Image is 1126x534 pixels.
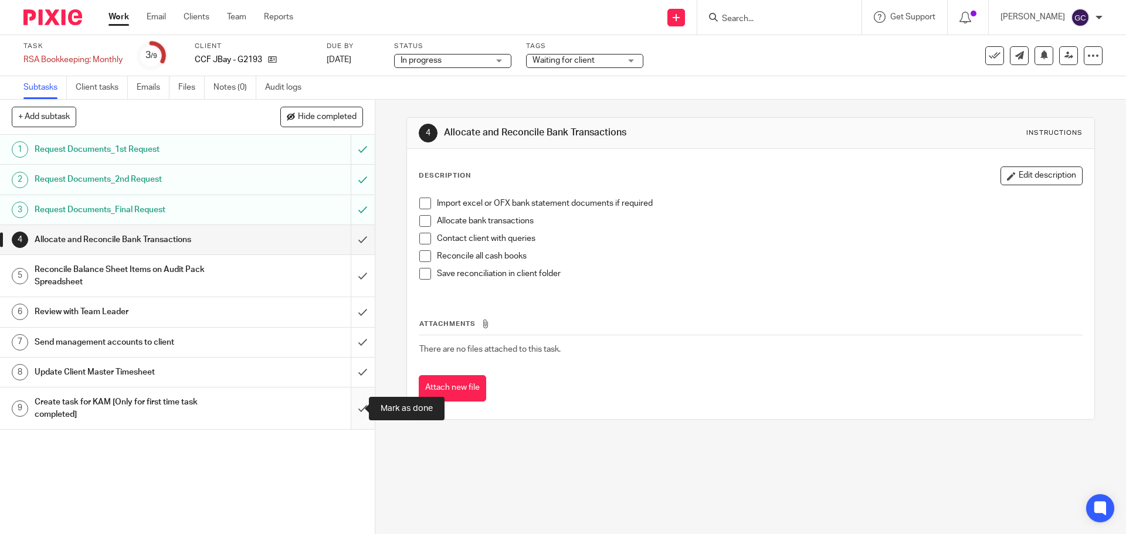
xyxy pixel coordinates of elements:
div: 8 [12,364,28,380]
h1: Request Documents_Final Request [35,201,238,219]
div: 1 [12,141,28,158]
p: Allocate bank transactions [437,215,1081,227]
h1: Send management accounts to client [35,334,238,351]
h1: Request Documents_2nd Request [35,171,238,188]
input: Search [721,14,826,25]
span: [DATE] [327,56,351,64]
div: 9 [12,400,28,417]
p: [PERSON_NAME] [1000,11,1065,23]
div: 6 [12,304,28,320]
div: 4 [12,232,28,248]
button: Attach new file [419,375,486,402]
a: Notes (0) [213,76,256,99]
a: Clients [184,11,209,23]
h1: Update Client Master Timesheet [35,363,238,381]
div: 3 [145,49,157,62]
img: Pixie [23,9,82,25]
p: Contact client with queries [437,233,1081,244]
img: svg%3E [1071,8,1090,27]
a: Files [178,76,205,99]
label: Status [394,42,511,51]
label: Client [195,42,312,51]
div: Instructions [1026,128,1083,138]
h1: Create task for KAM [Only for first time task completed] [35,393,238,423]
small: /9 [151,53,157,59]
a: Audit logs [265,76,310,99]
h1: Allocate and Reconcile Bank Transactions [35,231,238,249]
button: Hide completed [280,107,363,127]
p: Import excel or OFX bank statement documents if required [437,198,1081,209]
div: 2 [12,172,28,188]
h1: Request Documents_1st Request [35,141,238,158]
a: Subtasks [23,76,67,99]
span: Attachments [419,321,476,327]
p: CCF JBay - G2193 [195,54,262,66]
a: Team [227,11,246,23]
label: Due by [327,42,379,51]
button: Edit description [1000,166,1083,185]
div: 4 [419,124,437,142]
span: Waiting for client [533,56,595,64]
h1: Reconcile Balance Sheet Items on Audit Pack Spreadsheet [35,261,238,291]
h1: Allocate and Reconcile Bank Transactions [444,127,776,139]
a: Work [108,11,129,23]
p: Description [419,171,471,181]
a: Emails [137,76,169,99]
span: Hide completed [298,113,357,122]
a: Client tasks [76,76,128,99]
div: 5 [12,268,28,284]
span: There are no files attached to this task. [419,345,561,353]
h1: Review with Team Leader [35,303,238,321]
button: + Add subtask [12,107,76,127]
p: Reconcile all cash books [437,250,1081,262]
div: 3 [12,202,28,218]
label: Tags [526,42,643,51]
div: 7 [12,334,28,351]
span: In progress [401,56,442,64]
span: Get Support [890,13,935,21]
p: Save reconciliation in client folder [437,268,1081,280]
a: Reports [264,11,293,23]
a: Email [147,11,166,23]
div: RSA Bookkeeping: Monthly [23,54,123,66]
label: Task [23,42,123,51]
